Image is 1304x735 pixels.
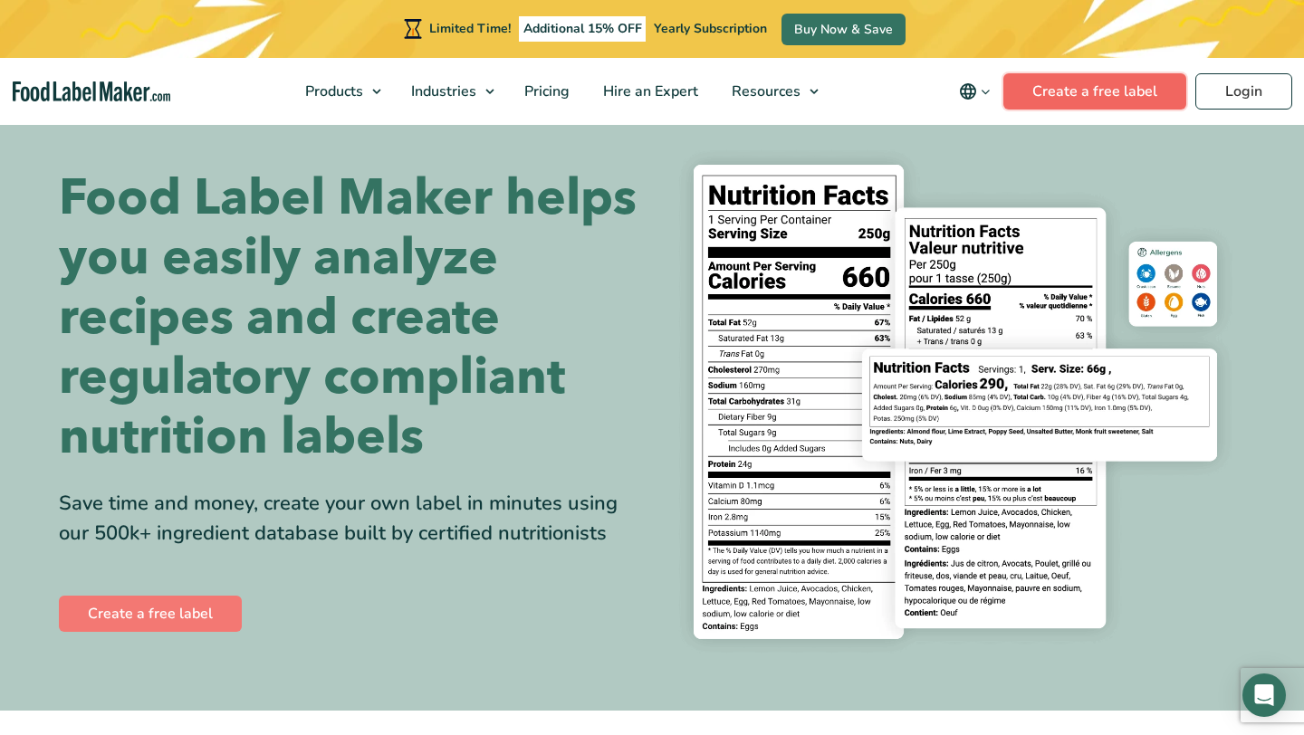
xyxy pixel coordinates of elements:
[508,58,582,125] a: Pricing
[395,58,503,125] a: Industries
[519,81,571,101] span: Pricing
[429,20,511,37] span: Limited Time!
[300,81,365,101] span: Products
[59,168,638,467] h1: Food Label Maker helps you easily analyze recipes and create regulatory compliant nutrition labels
[1195,73,1292,110] a: Login
[726,81,802,101] span: Resources
[1003,73,1186,110] a: Create a free label
[519,16,647,42] span: Additional 15% OFF
[654,20,767,37] span: Yearly Subscription
[289,58,390,125] a: Products
[59,489,638,549] div: Save time and money, create your own label in minutes using our 500k+ ingredient database built b...
[59,596,242,632] a: Create a free label
[715,58,828,125] a: Resources
[406,81,478,101] span: Industries
[587,58,711,125] a: Hire an Expert
[598,81,700,101] span: Hire an Expert
[1242,673,1286,717] div: Open Intercom Messenger
[781,14,906,45] a: Buy Now & Save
